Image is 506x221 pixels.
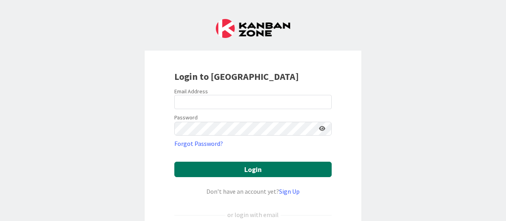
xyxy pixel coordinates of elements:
[279,187,300,195] a: Sign Up
[174,187,332,196] div: Don’t have an account yet?
[174,162,332,177] button: Login
[174,70,299,83] b: Login to [GEOGRAPHIC_DATA]
[225,210,281,219] div: or login with email
[174,139,223,148] a: Forgot Password?
[216,19,290,38] img: Kanban Zone
[174,113,198,122] label: Password
[174,88,208,95] label: Email Address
